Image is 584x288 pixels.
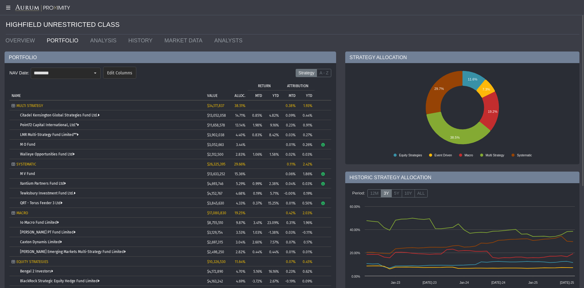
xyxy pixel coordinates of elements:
[20,230,75,234] a: [PERSON_NAME] PT Fund Limited
[560,281,574,284] text: [DATE]-25
[350,188,367,198] div: Period:
[317,69,331,77] label: A - Z
[235,260,245,264] span: 11.64%
[345,52,579,63] div: STRATEGY ALLOCATION
[281,227,298,237] td: 0.03%
[464,154,473,157] text: Macro
[207,133,224,137] span: $3,902,038
[6,15,579,34] div: HIGHFIELD UNRESTRICTED CLASS
[236,201,245,205] span: 4.33%
[367,189,381,198] label: 12M
[20,181,66,186] a: Xantium Partners Fund Ltd
[298,179,315,188] td: 0.03%
[9,80,205,100] td: Column NAME
[20,133,78,137] a: LMR Multi-Strategy Fund Limited**
[207,104,224,108] span: $34,177,837
[207,279,223,283] span: $4,163,242
[415,189,428,198] label: ALL
[517,154,532,157] text: Systematic
[20,240,62,244] a: Caxton Dynamis Limited
[283,162,296,166] div: 0.11%
[281,188,298,198] td: -0.00%
[20,113,99,117] a: Citadel Kensington Global Strategies Fund Ltd.
[264,276,281,286] td: 2.67%
[248,227,264,237] td: 1.03%
[422,281,436,284] text: [DATE]-23
[281,218,298,227] td: 0.31%
[258,84,271,88] p: RETURN
[381,189,391,198] label: 3Y
[298,90,315,100] td: Column YTD
[207,191,222,196] span: $4,152,767
[20,201,62,205] a: QRT - Torus Feeder 3 Ltd
[283,211,296,215] div: 0.42%
[207,182,223,186] span: $4,693,746
[300,260,312,264] div: 0.45%
[281,169,298,179] td: 0.06%
[16,260,48,264] span: EQUITY STRATEGIES
[103,67,136,79] dx-button: Edit Columns
[207,211,226,215] span: $17,080,830
[486,154,504,157] text: Multi Strategy
[12,94,21,98] p: NAME
[236,221,245,225] span: 9.87%
[273,94,279,98] p: YTD
[248,198,264,208] td: 0.37%
[298,227,315,237] td: -0.11%
[289,94,296,98] p: MTD
[281,130,298,140] td: 0.03%
[468,77,477,81] text: 11.6%
[298,198,315,208] td: 0.50%
[207,143,224,147] span: $3,052,663
[287,84,308,88] p: ATTRIBUTION
[300,104,312,108] div: 1.93%
[298,149,315,159] td: 0.03%
[236,240,245,244] span: 3.04%
[207,269,223,274] span: $4,172,890
[248,130,264,140] td: 0.83%
[207,113,226,118] span: $13,052,058
[248,237,264,247] td: 2.60%
[435,154,452,157] text: Event Driven
[298,247,315,257] td: 0.01%
[283,104,296,108] div: 0.38%
[298,130,315,140] td: 0.27%
[20,142,35,147] a: M O Fund
[391,281,400,284] text: Jan-23
[281,90,298,100] td: Column MTD
[298,237,315,247] td: 0.17%
[16,104,43,108] span: MULTI STRATEGY
[281,237,298,247] td: 0.07%
[248,110,264,120] td: 0.85%
[488,110,497,113] text: 19.2%
[20,269,53,273] a: Bengal 2 Investors
[235,113,245,118] span: 14.71%
[207,172,225,176] span: $13,633,252
[207,240,223,244] span: $2,697,315
[235,94,245,98] p: ALLOC.
[460,281,469,284] text: Jan-24
[207,250,224,254] span: $2,498,250
[160,34,210,47] a: MARKET DATA
[298,169,315,179] td: 1.86%
[315,80,331,100] td: Column
[248,188,264,198] td: 0.19%
[281,110,298,120] td: 0.09%
[248,276,264,286] td: -3.72%
[399,154,422,157] text: Equity Strategies
[235,104,245,108] span: 38.51%
[20,152,75,156] a: Walleye Opportunities Fund Ltd
[236,152,245,157] span: 2.83%
[298,110,315,120] td: 0.44%
[248,120,264,130] td: 1.98%
[350,228,360,232] text: 40.00%
[391,189,402,198] label: 5Y
[296,69,317,77] label: Strategy
[264,198,281,208] td: 15.25%
[264,179,281,188] td: 2.38%
[298,218,315,227] td: 1.96%
[264,130,281,140] td: 8.42%
[236,250,245,254] span: 2.82%
[228,80,248,100] td: Column ALLOC.
[248,90,264,100] td: Column MTD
